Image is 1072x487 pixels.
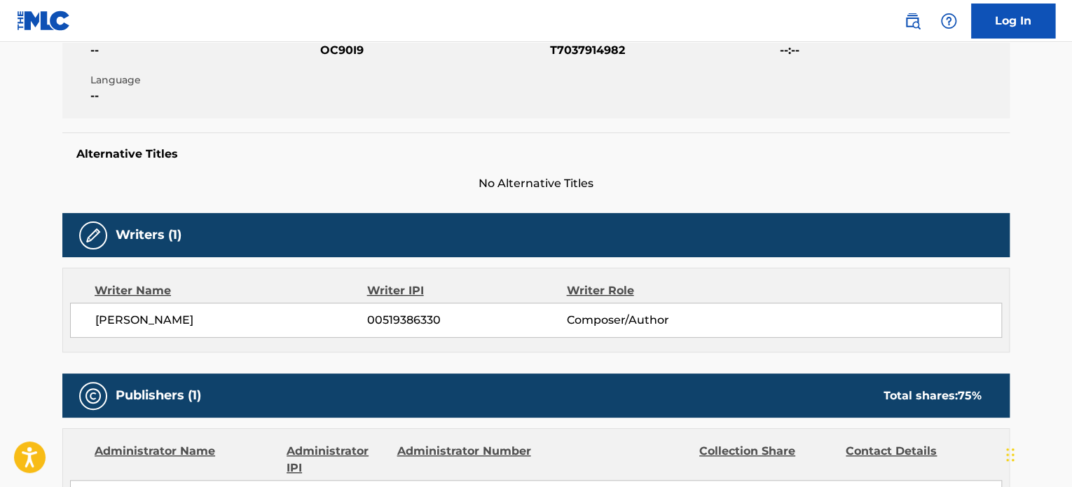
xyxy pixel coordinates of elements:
img: search [904,13,921,29]
div: Contact Details [846,443,982,476]
a: Log In [971,4,1055,39]
span: 00519386330 [367,312,566,329]
span: -- [90,88,317,104]
img: Writers [85,227,102,244]
span: [PERSON_NAME] [95,312,367,329]
div: Writer Name [95,282,367,299]
img: MLC Logo [17,11,71,31]
div: Administrator Name [95,443,276,476]
span: --:-- [780,42,1006,59]
div: Help [935,7,963,35]
span: 75 % [958,389,982,402]
span: No Alternative Titles [62,175,1010,192]
img: help [940,13,957,29]
span: -- [90,42,317,59]
div: Administrator Number [397,443,532,476]
span: Language [90,73,317,88]
img: Publishers [85,387,102,404]
div: Writer Role [566,282,748,299]
div: Collection Share [699,443,835,476]
div: Drag [1006,434,1015,476]
div: Administrator IPI [287,443,386,476]
a: Public Search [898,7,926,35]
div: Total shares: [884,387,982,404]
span: T7037914982 [550,42,776,59]
div: Writer IPI [367,282,567,299]
iframe: Chat Widget [1002,420,1072,487]
h5: Alternative Titles [76,147,996,161]
h5: Writers (1) [116,227,181,243]
span: OC90I9 [320,42,547,59]
h5: Publishers (1) [116,387,201,404]
span: Composer/Author [566,312,748,329]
